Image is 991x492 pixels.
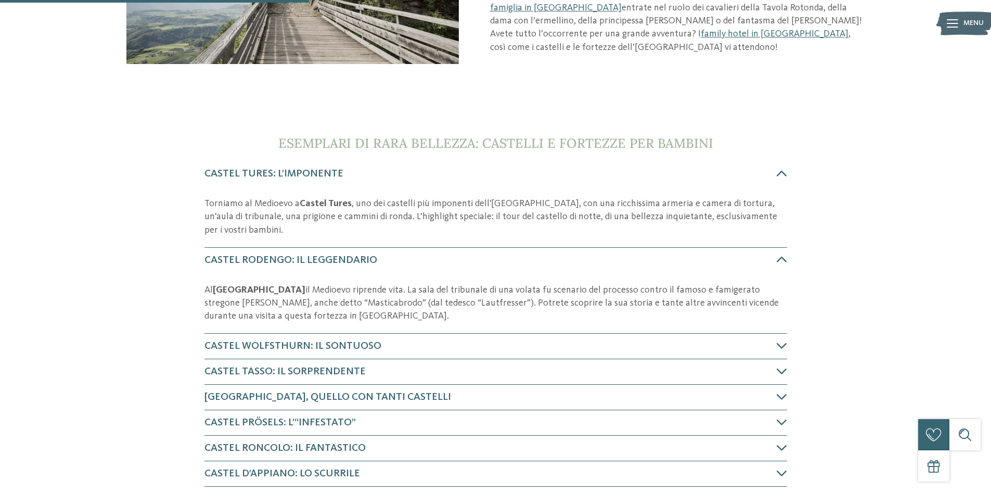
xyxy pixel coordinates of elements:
[204,469,360,479] span: Castel d’Appiano: lo scurrile
[278,135,713,152] span: Esemplari di rara bellezza: castelli e fortezze per bambini
[204,367,366,377] span: Castel Tasso: il sorprendente
[204,169,343,179] span: Castel Tures: l’imponente
[300,199,352,208] strong: Castel Tures
[204,284,787,323] p: Al il Medioevo riprende vita. La sala del tribunale di una volata fu scenario del processo contro...
[204,418,356,428] span: Castel Prösels: l’“infestato”
[701,29,848,39] a: family hotel in [GEOGRAPHIC_DATA]
[204,341,381,351] span: Castel Wolfsthurn: il sontuoso
[213,285,305,295] strong: [GEOGRAPHIC_DATA]
[204,255,377,266] span: Castel Rodengo: il leggendario
[204,443,366,453] span: Castel Roncolo: il fantastico
[204,392,451,402] span: [GEOGRAPHIC_DATA], quello con tanti castelli
[204,197,787,237] p: Torniamo al Medioevo a , uno dei castelli più imponenti dell'[GEOGRAPHIC_DATA], con una ricchissi...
